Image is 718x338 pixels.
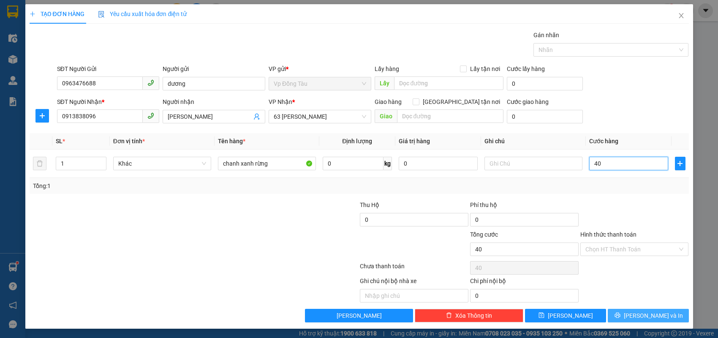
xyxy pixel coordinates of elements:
[383,157,392,170] span: kg
[147,79,154,86] span: phone
[484,157,582,170] input: Ghi Chú
[399,138,430,144] span: Giá trị hàng
[507,110,583,123] input: Cước giao hàng
[118,157,206,170] span: Khác
[415,309,523,322] button: deleteXóa Thông tin
[57,97,160,106] div: SĐT Người Nhận
[397,109,503,123] input: Dọc đường
[455,311,492,320] span: Xóa Thông tin
[33,181,277,191] div: Tổng: 1
[360,289,468,303] input: Nhập ghi chú
[56,138,63,144] span: SL
[305,309,413,322] button: [PERSON_NAME]
[375,76,394,90] span: Lấy
[419,97,503,106] span: [GEOGRAPHIC_DATA] tận nơi
[163,97,265,106] div: Người nhận
[3,30,5,73] img: logo
[360,276,468,289] div: Ghi chú nội bộ nhà xe
[548,311,593,320] span: [PERSON_NAME]
[342,138,372,144] span: Định lượng
[470,276,579,289] div: Chi phí nội bộ
[589,138,618,144] span: Cước hàng
[33,157,46,170] button: delete
[467,64,503,74] span: Lấy tận nơi
[35,109,49,123] button: plus
[8,7,76,34] strong: CÔNG TY TNHH DỊCH VỤ DU LỊCH THỜI ĐẠI
[360,202,379,208] span: Thu Hộ
[375,98,402,105] span: Giao hàng
[470,200,579,213] div: Phí thu hộ
[608,309,689,322] button: printer[PERSON_NAME] và In
[79,57,129,65] span: DT1110250347
[507,77,583,90] input: Cước lấy hàng
[269,98,292,105] span: VP Nhận
[470,231,498,238] span: Tổng cước
[147,112,154,119] span: phone
[507,98,549,105] label: Cước giao hàng
[446,312,452,319] span: delete
[507,65,545,72] label: Cước lấy hàng
[36,112,49,119] span: plus
[525,309,606,322] button: save[PERSON_NAME]
[359,262,469,276] div: Chưa thanh toán
[580,231,636,238] label: Hình thức thanh toán
[337,311,382,320] span: [PERSON_NAME]
[57,64,160,74] div: SĐT Người Gửi
[669,4,693,28] button: Close
[98,11,105,18] img: icon
[394,76,503,90] input: Dọc đường
[30,11,35,17] span: plus
[533,32,559,38] label: Gán nhãn
[675,160,685,167] span: plus
[481,133,586,150] th: Ghi chú
[375,109,397,123] span: Giao
[615,312,620,319] span: printer
[269,64,371,74] div: VP gửi
[98,11,187,17] span: Yêu cầu xuất hóa đơn điện tử
[675,157,685,170] button: plus
[30,11,84,17] span: TẠO ĐƠN HÀNG
[113,138,145,144] span: Đơn vị tính
[163,64,265,74] div: Người gửi
[253,113,260,120] span: user-add
[624,311,683,320] span: [PERSON_NAME] và In
[218,157,316,170] input: VD: Bàn, Ghế
[274,110,366,123] span: 63 Trần Quang Tặng
[375,65,399,72] span: Lấy hàng
[218,138,245,144] span: Tên hàng
[678,12,685,19] span: close
[399,157,478,170] input: 0
[5,36,79,66] span: Chuyển phát nhanh: [GEOGRAPHIC_DATA] - [GEOGRAPHIC_DATA]
[538,312,544,319] span: save
[274,77,366,90] span: Vp Đồng Tàu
